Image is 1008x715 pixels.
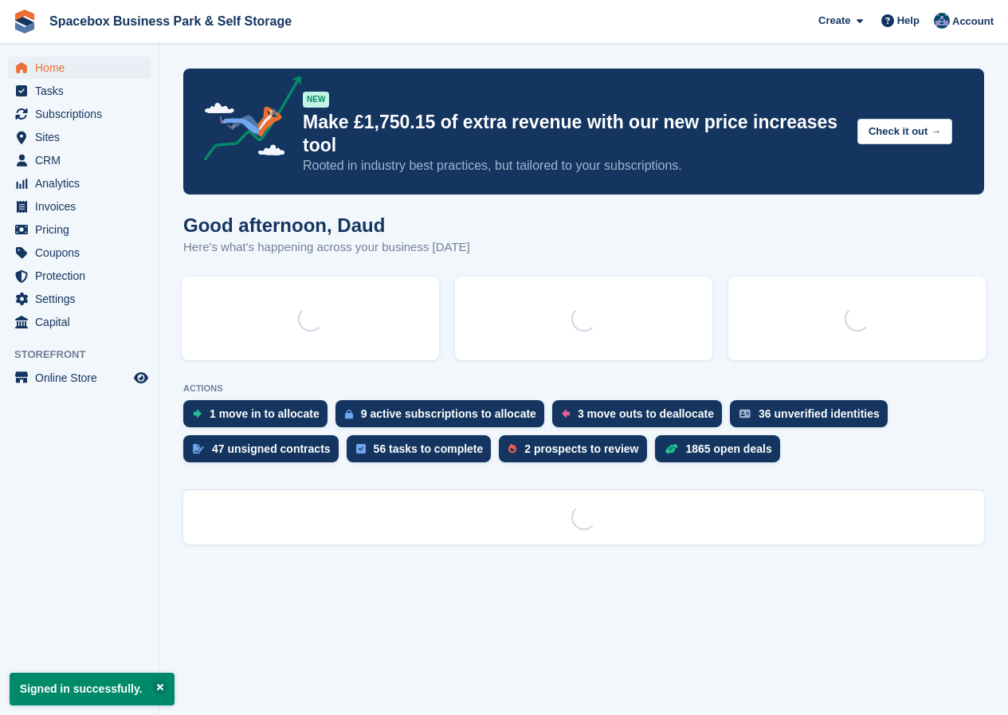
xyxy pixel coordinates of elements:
[857,119,952,145] button: Check it out →
[35,218,131,241] span: Pricing
[13,10,37,33] img: stora-icon-8386f47178a22dfd0bd8f6a31ec36ba5ce8667c1dd55bd0f319d3a0aa187defe.svg
[730,400,896,435] a: 36 unverified identities
[508,444,516,454] img: prospect-51fa495bee0391a8d652442698ab0144808aea92771e9ea1ae160a38d050c398.svg
[952,14,994,29] span: Account
[361,407,536,420] div: 9 active subscriptions to allocate
[35,367,131,389] span: Online Store
[35,311,131,333] span: Capital
[8,149,151,171] a: menu
[183,383,984,394] p: ACTIONS
[356,444,366,454] img: task-75834270c22a3079a89374b754ae025e5fb1db73e45f91037f5363f120a921f8.svg
[35,126,131,148] span: Sites
[303,92,329,108] div: NEW
[8,311,151,333] a: menu
[303,111,845,157] p: Make £1,750.15 of extra revenue with our new price increases tool
[8,103,151,125] a: menu
[183,400,335,435] a: 1 move in to allocate
[35,195,131,218] span: Invoices
[499,435,654,470] a: 2 prospects to review
[8,288,151,310] a: menu
[552,400,730,435] a: 3 move outs to deallocate
[35,149,131,171] span: CRM
[8,126,151,148] a: menu
[345,409,353,419] img: active_subscription_to_allocate_icon-d502201f5373d7db506a760aba3b589e785aa758c864c3986d89f69b8ff3...
[35,265,131,287] span: Protection
[739,409,751,418] img: verify_identity-adf6edd0f0f0b5bbfe63781bf79b02c33cf7c696d77639b501bdc392416b5a36.svg
[190,76,302,167] img: price-adjustments-announcement-icon-8257ccfd72463d97f412b2fc003d46551f7dbcb40ab6d574587a9cd5c0d94...
[759,407,880,420] div: 36 unverified identities
[818,13,850,29] span: Create
[8,242,151,264] a: menu
[347,435,500,470] a: 56 tasks to complete
[183,238,470,257] p: Here's what's happening across your business [DATE]
[193,444,204,454] img: contract_signature_icon-13c848040528278c33f63329250d36e43548de30e8caae1d1a13099fd9432cc5.svg
[35,172,131,194] span: Analytics
[193,409,202,418] img: move_ins_to_allocate_icon-fdf77a2bb77ea45bf5b3d319d69a93e2d87916cf1d5bf7949dd705db3b84f3ca.svg
[35,80,131,102] span: Tasks
[10,673,175,705] p: Signed in successfully.
[374,442,484,455] div: 56 tasks to complete
[665,443,678,454] img: deal-1b604bf984904fb50ccaf53a9ad4b4a5d6e5aea283cecdc64d6e3604feb123c2.svg
[35,103,131,125] span: Subscriptions
[183,214,470,236] h1: Good afternoon, Daud
[35,57,131,79] span: Home
[8,195,151,218] a: menu
[655,435,788,470] a: 1865 open deals
[8,172,151,194] a: menu
[8,218,151,241] a: menu
[8,265,151,287] a: menu
[8,57,151,79] a: menu
[43,8,298,34] a: Spacebox Business Park & Self Storage
[35,242,131,264] span: Coupons
[897,13,920,29] span: Help
[578,407,714,420] div: 3 move outs to deallocate
[8,367,151,389] a: menu
[934,13,950,29] img: Daud
[562,409,570,418] img: move_outs_to_deallocate_icon-f764333ba52eb49d3ac5e1228854f67142a1ed5810a6f6cc68b1a99e826820c5.svg
[35,288,131,310] span: Settings
[14,347,159,363] span: Storefront
[210,407,320,420] div: 1 move in to allocate
[686,442,772,455] div: 1865 open deals
[335,400,552,435] a: 9 active subscriptions to allocate
[524,442,638,455] div: 2 prospects to review
[183,435,347,470] a: 47 unsigned contracts
[212,442,331,455] div: 47 unsigned contracts
[303,157,845,175] p: Rooted in industry best practices, but tailored to your subscriptions.
[8,80,151,102] a: menu
[131,368,151,387] a: Preview store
